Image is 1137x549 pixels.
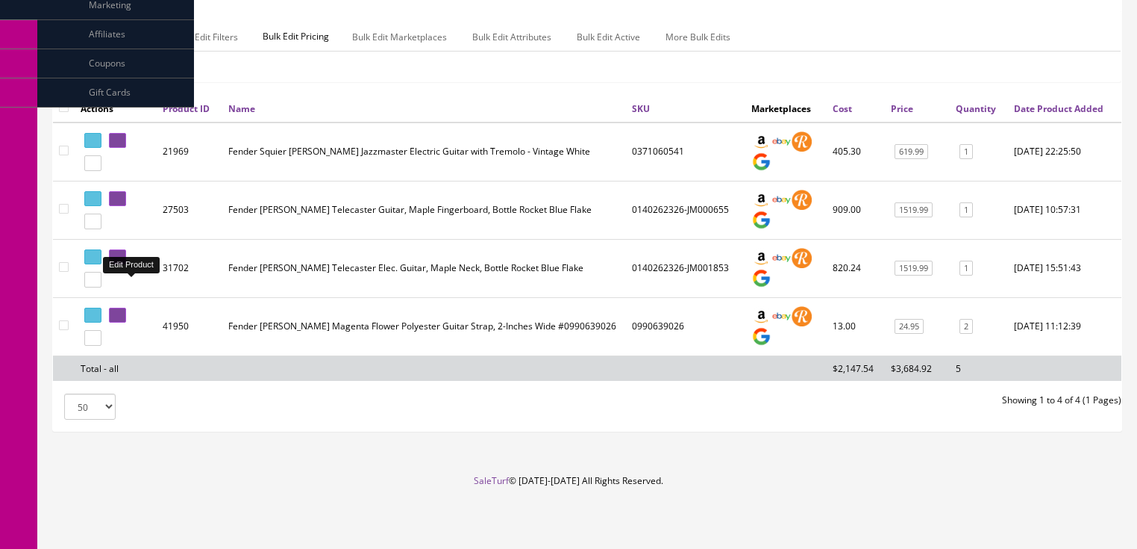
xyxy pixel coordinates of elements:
img: google_shopping [751,326,771,347]
img: ebay [771,131,792,152]
td: 0990639026 [626,297,745,356]
td: Fender J Mascis Telecaster Elec. Guitar, Maple Neck, Bottle Rocket Blue Flake [222,239,626,297]
td: $2,147.54 [827,356,885,381]
img: google_shopping [751,268,771,288]
span: Affiliates [89,28,125,40]
a: 1 [959,144,973,160]
td: 13.00 [827,297,885,356]
td: 0140262326-JM000655 [626,181,745,239]
a: More Bulk Edits [654,22,742,52]
td: 27503 [157,181,222,239]
img: ebay [771,306,792,326]
td: Fender J Mascis Magenta Flower Polyester Guitar Strap, 2-Inches Wide #0990639026 [222,297,626,356]
td: 2025-04-08 11:12:39 [1008,297,1121,356]
td: 0140262326-JM001853 [626,239,745,297]
img: google_shopping [751,152,771,172]
a: Date Product Added [1014,102,1103,115]
a: 1 [959,261,973,276]
a: Coupons [37,49,194,78]
td: 820.24 [827,239,885,297]
a: Price [891,102,913,115]
a: 619.99 [895,144,928,160]
img: google_shopping [751,210,771,230]
img: ebay [771,248,792,268]
a: Bulk Edit Active [565,22,652,52]
img: amazon [751,248,771,268]
img: reverb [792,248,812,268]
span: Gift Cards [89,86,131,99]
a: 1519.99 [895,202,933,218]
td: 21969 [157,122,222,182]
div: Showing 1 to 4 of 4 (1 Pages) [587,394,1133,407]
img: ebay [771,190,792,210]
td: Fender J Mascis Telecaster Guitar, Maple Fingerboard, Bottle Rocket Blue Flake [222,181,626,239]
a: Bulk Edit Marketplaces [340,22,459,52]
th: Actions [75,95,157,122]
img: amazon [751,306,771,326]
a: Bulk Edit Filters [163,22,250,52]
img: reverb [792,306,812,326]
td: 2020-01-07 22:25:50 [1008,122,1121,182]
td: 909.00 [827,181,885,239]
td: Total - all [75,356,157,381]
a: Cost [833,102,852,115]
img: amazon [751,190,771,210]
td: 41950 [157,297,222,356]
a: SaleTurf [474,474,509,487]
td: 2022-10-18 15:51:43 [1008,239,1121,297]
a: SKU [632,102,650,115]
td: Fender Squier J Mascis Jazzmaster Electric Guitar with Tremolo - Vintage White [222,122,626,182]
div: Edit Product [103,257,160,273]
a: 24.95 [895,319,924,335]
th: Marketplaces [745,95,827,122]
span: Coupons [89,57,125,69]
a: Affiliates [37,20,194,49]
td: 2021-07-12 10:57:31 [1008,181,1121,239]
td: $3,684.92 [885,356,950,381]
img: amazon [751,131,771,152]
span: Bulk Edit Pricing [251,22,340,51]
img: reverb [792,131,812,152]
a: Quantity [956,102,996,115]
a: Name [228,102,255,115]
td: 0371060541 [626,122,745,182]
td: 405.30 [827,122,885,182]
a: 1519.99 [895,261,933,276]
td: 5 [950,356,1008,381]
img: reverb [792,190,812,210]
a: Product ID [163,102,210,115]
td: 31702 [157,239,222,297]
a: Bulk Edit Attributes [460,22,563,52]
a: 1 [959,202,973,218]
a: 2 [959,319,973,335]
